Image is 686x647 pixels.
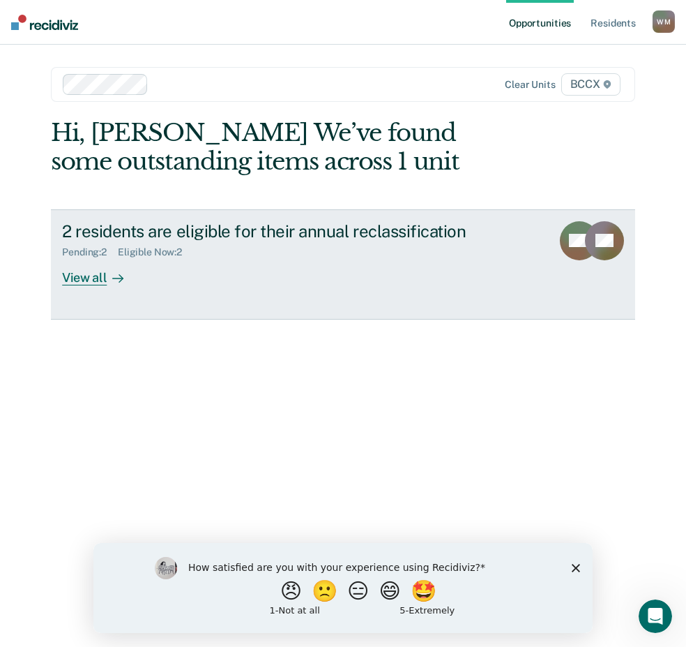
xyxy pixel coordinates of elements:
[639,600,672,633] iframe: Intercom live chat
[561,73,620,96] span: BCCX
[51,209,635,320] a: 2 residents are eligible for their annual reclassificationPending:2Eligible Now:2View all
[93,543,593,633] iframe: Survey by Kim from Recidiviz
[51,119,518,176] div: Hi, [PERSON_NAME] We’ve found some outstanding items across 1 unit
[62,258,140,285] div: View all
[11,15,78,30] img: Recidiviz
[62,221,540,241] div: 2 residents are eligible for their annual reclassification
[653,10,675,33] button: WM
[653,10,675,33] div: W M
[118,246,193,258] div: Eligible Now : 2
[62,246,118,258] div: Pending : 2
[505,79,556,91] div: Clear units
